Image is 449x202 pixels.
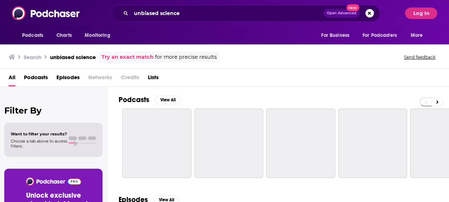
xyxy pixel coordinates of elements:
img: Podchaser - Follow, Share and Rate Podcasts [12,6,80,20]
span: Charts [56,30,72,40]
button: Open AdvancedNew [324,9,360,18]
a: All [9,72,15,86]
h3: unbiased science [50,54,96,61]
button: View All [155,96,181,104]
h3: Search [24,54,41,61]
button: open menu [406,29,432,42]
span: For Podcasters [363,30,397,40]
h2: Podcasts [119,95,149,104]
span: Open Advanced [327,11,356,15]
button: open menu [80,29,119,42]
input: Search podcasts, credits, & more... [131,8,324,19]
button: open menu [17,29,53,42]
span: for more precise results [155,53,217,61]
a: Episodes [56,72,80,86]
a: Try an exact match [101,53,154,61]
span: Networks [88,72,112,86]
button: open menu [358,29,407,42]
a: Lists [148,72,159,86]
div: Search podcasts, credits, & more... [111,5,380,21]
img: Podchaser - Follow, Share and Rate Podcasts [25,177,81,186]
span: Monitoring [85,30,110,40]
span: Credits [121,72,139,86]
button: Send feedback [402,54,438,60]
a: PodcastsView All [119,95,181,104]
span: For Business [321,30,349,40]
a: Podcasts [24,72,48,86]
button: open menu [316,29,358,42]
a: Charts [52,29,76,42]
span: Podcasts [22,30,43,40]
span: Want to filter your results? [11,131,67,136]
button: Log In [405,8,437,19]
span: More [411,30,423,40]
h2: Filter By [4,105,103,116]
span: Choose a tab above to access filters. [11,139,67,149]
span: New [346,4,359,11]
